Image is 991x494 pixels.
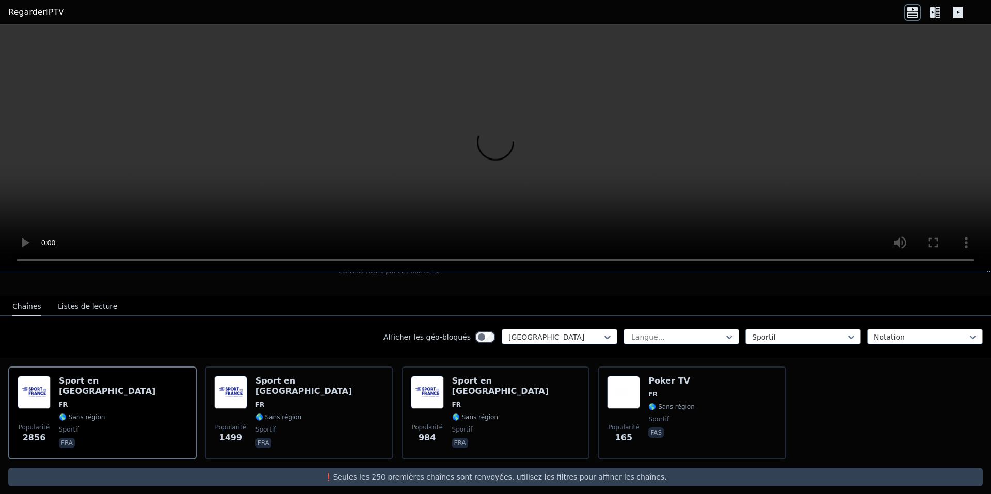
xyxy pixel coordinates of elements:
[648,391,657,398] font: FR
[12,302,41,310] font: Chaînes
[615,433,632,442] font: 165
[58,302,117,310] font: Listes de lecture
[219,433,243,442] font: 1499
[383,333,471,341] font: Afficher les géo-bloqués
[255,376,352,396] font: Sport en [GEOGRAPHIC_DATA]
[454,439,466,447] font: fra
[419,433,436,442] font: 984
[648,376,690,386] font: Poker TV
[258,439,269,447] font: fra
[59,401,68,408] font: FR
[18,376,51,409] img: Sport en France
[8,6,64,19] a: RegarderIPTV
[648,403,694,410] font: 🌎 Sans région
[255,426,276,433] font: sportif
[8,7,64,17] font: RegarderIPTV
[650,429,662,436] font: fas
[452,401,461,408] font: FR
[59,376,155,396] font: Sport en [GEOGRAPHIC_DATA]
[23,433,46,442] font: 2856
[61,439,73,447] font: fra
[608,424,639,431] font: Popularité
[411,424,442,431] font: Popularité
[452,413,498,421] font: 🌎 Sans région
[339,259,626,275] font: . [DOMAIN_NAME] ne revendique ni la propriété ni la responsabilité du contenu fourni par ces flux...
[411,376,444,409] img: Sport en France
[324,473,666,481] font: ❗️Seules les 250 premières chaînes sont renvoyées, utilisez les filtres pour affiner les chaînes.
[58,297,117,316] button: Listes de lecture
[452,376,549,396] font: Sport en [GEOGRAPHIC_DATA]
[215,424,246,431] font: Popularité
[59,413,105,421] font: 🌎 Sans région
[12,297,41,316] button: Chaînes
[19,424,50,431] font: Popularité
[214,376,247,409] img: Sport en France
[452,426,473,433] font: sportif
[648,416,669,423] font: sportif
[255,401,264,408] font: FR
[607,376,640,409] img: Poker TV
[59,426,79,433] font: sportif
[255,413,301,421] font: 🌎 Sans région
